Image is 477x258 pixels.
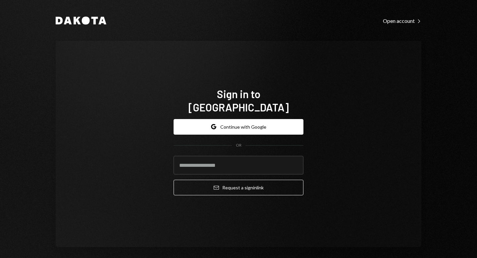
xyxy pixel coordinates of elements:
a: Open account [383,17,421,24]
div: Open account [383,18,421,24]
button: Request a signinlink [174,180,303,195]
button: Continue with Google [174,119,303,135]
div: OR [236,143,241,148]
h1: Sign in to [GEOGRAPHIC_DATA] [174,87,303,114]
